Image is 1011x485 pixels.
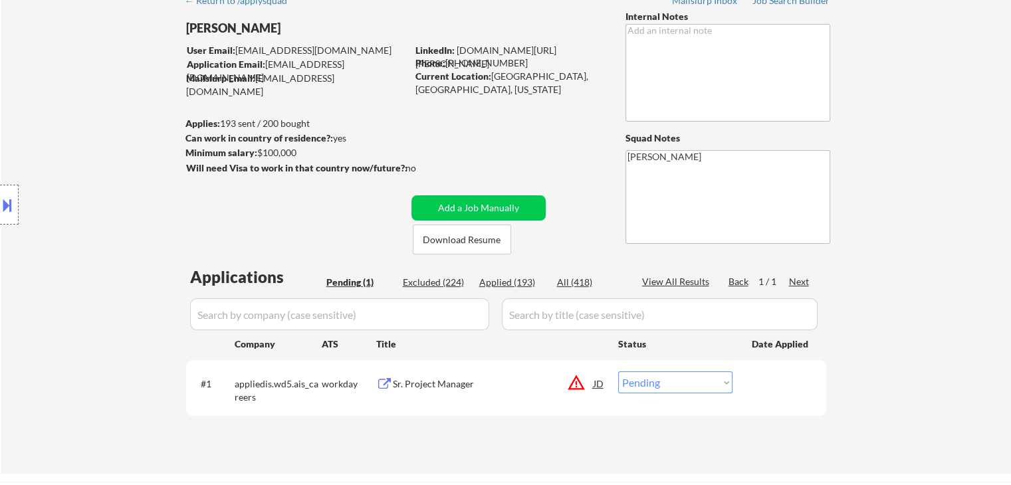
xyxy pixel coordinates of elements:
[415,56,604,70] div: [PHONE_NUMBER]
[413,225,511,254] button: Download Resume
[376,338,606,351] div: Title
[557,276,623,289] div: All (418)
[186,72,407,98] div: [EMAIL_ADDRESS][DOMAIN_NAME]
[190,269,322,285] div: Applications
[415,45,556,69] a: [DOMAIN_NAME][URL][PERSON_NAME]
[186,162,407,173] strong: Will need Visa to work in that country now/future?:
[185,117,407,130] div: 193 sent / 200 bought
[186,72,255,84] strong: Mailslurp Email:
[729,275,750,288] div: Back
[235,377,322,403] div: appliedis.wd5.ais_careers
[185,132,403,145] div: yes
[393,377,594,391] div: Sr. Project Manager
[625,10,830,23] div: Internal Notes
[752,338,810,351] div: Date Applied
[322,338,376,351] div: ATS
[415,70,604,96] div: [GEOGRAPHIC_DATA], [GEOGRAPHIC_DATA], [US_STATE]
[592,371,606,395] div: JD
[186,20,459,37] div: [PERSON_NAME]
[201,377,224,391] div: #1
[403,276,469,289] div: Excluded (224)
[185,146,407,159] div: $100,000
[187,58,265,70] strong: Application Email:
[235,338,322,351] div: Company
[326,276,393,289] div: Pending (1)
[642,275,713,288] div: View All Results
[322,377,376,391] div: workday
[625,132,830,145] div: Squad Notes
[758,275,789,288] div: 1 / 1
[187,44,407,57] div: [EMAIL_ADDRESS][DOMAIN_NAME]
[502,298,818,330] input: Search by title (case sensitive)
[185,132,333,144] strong: Can work in country of residence?:
[618,332,732,355] div: Status
[789,275,810,288] div: Next
[190,298,489,330] input: Search by company (case sensitive)
[187,45,235,56] strong: User Email:
[187,58,407,84] div: [EMAIL_ADDRESS][DOMAIN_NAME]
[415,45,455,56] strong: LinkedIn:
[415,70,491,82] strong: Current Location:
[415,57,445,68] strong: Phone:
[405,161,443,175] div: no
[411,195,546,221] button: Add a Job Manually
[567,373,586,392] button: warning_amber
[479,276,546,289] div: Applied (193)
